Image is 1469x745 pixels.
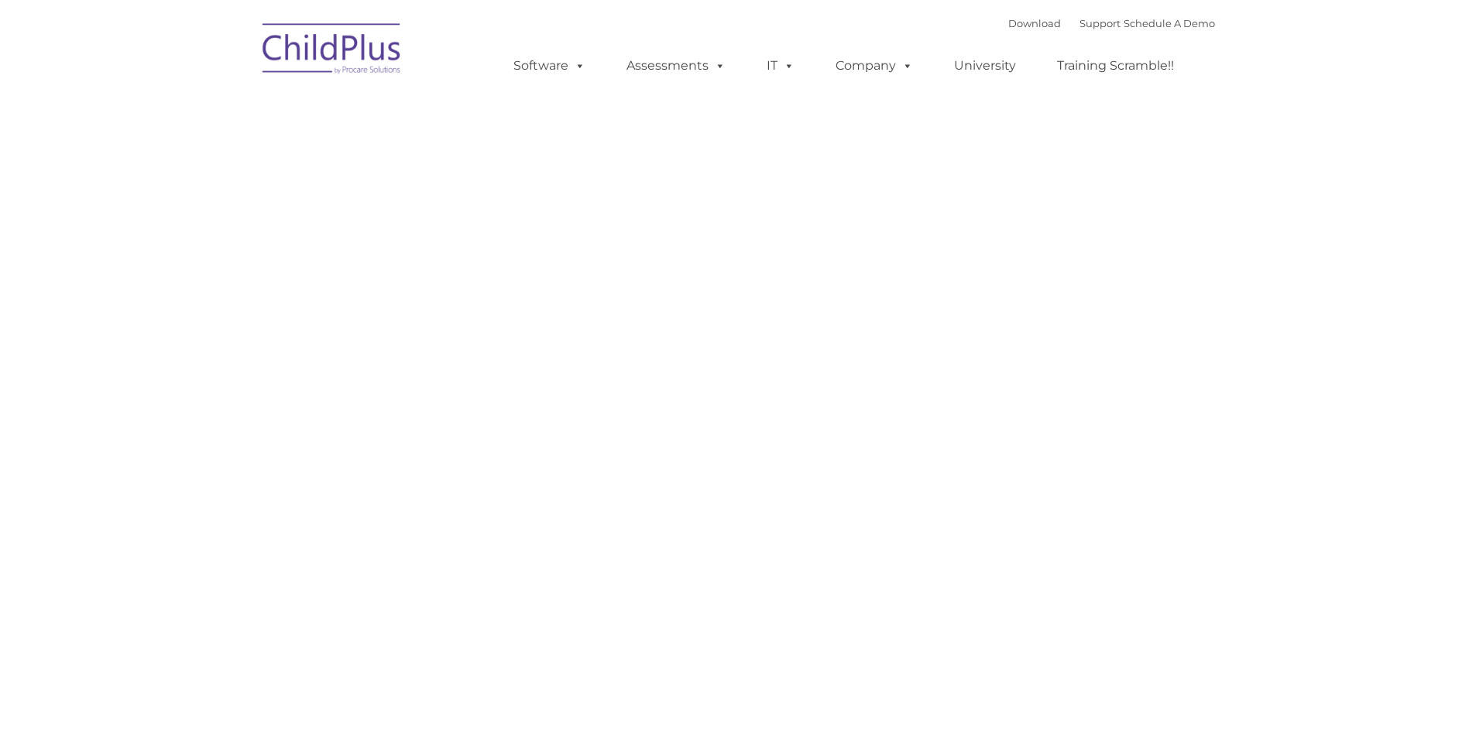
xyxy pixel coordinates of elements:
[1079,17,1121,29] a: Support
[939,50,1031,81] a: University
[1008,17,1061,29] a: Download
[1042,50,1189,81] a: Training Scramble!!
[820,50,928,81] a: Company
[611,50,741,81] a: Assessments
[1008,17,1215,29] font: |
[255,12,410,90] img: ChildPlus by Procare Solutions
[498,50,601,81] a: Software
[751,50,810,81] a: IT
[1124,17,1215,29] a: Schedule A Demo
